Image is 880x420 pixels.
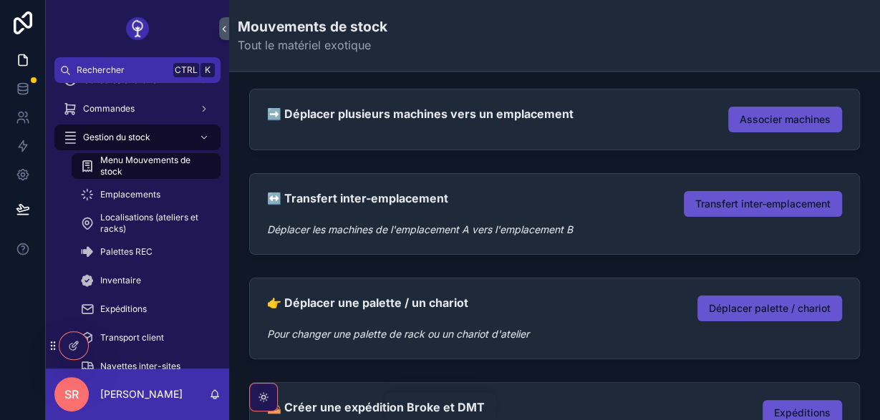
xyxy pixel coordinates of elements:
[72,153,221,179] a: Menu Mouvements de stock
[72,182,221,207] a: Emplacements
[684,191,842,217] button: Transfert inter-emplacement
[238,36,387,54] span: Tout le matériel exotique
[72,268,221,293] a: Inventaire
[267,400,485,415] h2: 📤 Créer une expédition Broke et DMT
[267,107,574,122] h2: ➡️ Déplacer plusieurs machines vers un emplacement
[46,83,229,368] div: scrollable content
[100,155,206,177] span: Menu Mouvements de stock
[100,275,141,286] span: Inventaire
[100,387,183,401] p: [PERSON_NAME]
[64,386,79,403] span: SR
[83,103,135,114] span: Commandes
[740,112,831,127] span: Associer machines
[100,189,160,200] span: Emplacements
[100,212,206,235] span: Localisations (ateliers et racks)
[774,406,831,420] span: Expéditions
[267,296,468,311] h2: 👉 Déplacer une palette / un chariot
[72,353,221,379] a: Navettes inter-sites
[72,239,221,265] a: Palettes REC
[202,64,213,76] span: K
[238,17,387,36] h1: Mouvements de stock
[54,57,221,83] button: RechercherCtrlK
[709,301,831,316] span: Déplacer palette / chariot
[72,296,221,322] a: Expéditions
[100,246,153,258] span: Palettes REC
[72,210,221,236] a: Localisations (ateliers et racks)
[54,124,221,150] a: Gestion du stock
[77,64,168,76] span: Rechercher
[100,303,147,315] span: Expéditions
[100,361,180,372] span: Navettes inter-sites
[728,107,842,132] button: Associer machines
[54,96,221,122] a: Commandes
[267,328,529,340] em: Pour changer une palette de rack ou un chariot d'atelier
[100,332,164,343] span: Transport client
[83,132,150,143] span: Gestion du stock
[267,223,573,235] em: Déplacer les machines de l'emplacement A vers l'emplacement B
[267,191,448,206] h2: ↔️ Transfert inter-emplacement
[126,17,149,40] img: App logo
[173,63,199,77] span: Ctrl
[72,325,221,351] a: Transport client
[695,197,831,211] span: Transfert inter-emplacement
[697,296,842,321] button: Déplacer palette / chariot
